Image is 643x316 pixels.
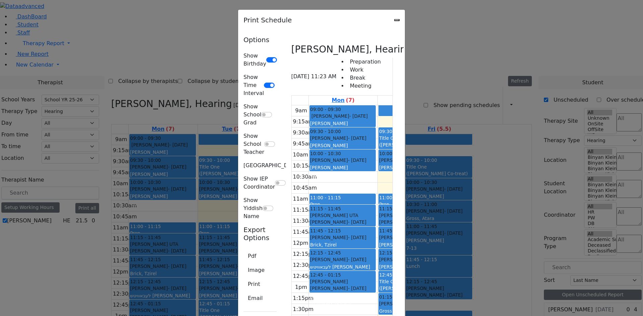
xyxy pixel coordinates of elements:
[294,107,308,115] div: 9am
[243,15,292,25] h5: Print Schedule
[379,212,427,219] span: [PERSON_NAME] UTA
[294,283,308,291] div: 1pm
[310,201,375,208] div: Prep
[292,250,318,258] div: 12:15pm
[379,205,410,212] span: 11:15 - 11:45
[379,256,444,263] div: [PERSON_NAME]
[310,195,341,200] span: 11:00 - 11:15
[292,217,318,225] div: 11:30am
[292,305,315,313] div: 1:30pm
[379,195,410,200] span: 11:00 - 11:15
[379,135,444,141] div: Title One
[310,227,341,234] span: 11:45 - 12:15
[292,129,315,137] div: 9:30am
[379,157,444,164] div: [PERSON_NAME]
[346,96,355,104] label: (7)
[243,132,264,156] label: Show School Teacher
[243,103,261,127] label: Show School Grad
[348,157,366,163] span: - [DATE]
[292,173,318,181] div: 10:30am
[243,292,267,305] button: Email
[379,294,410,300] span: 01:15 - 01:45
[310,212,358,219] span: [PERSON_NAME] UTA
[310,150,341,157] span: 10:00 - 10:30
[310,164,375,171] div: [PERSON_NAME]
[292,294,315,302] div: 1:15pm
[243,175,275,191] label: Show IEP Coordinator
[243,278,265,291] button: Print
[310,113,375,119] div: [PERSON_NAME]
[379,164,444,171] div: [PERSON_NAME]
[292,118,315,126] div: 9:15am
[310,120,375,127] div: [PERSON_NAME]
[379,308,444,314] div: Gross, Atara
[243,73,264,97] label: Show Time Interval
[310,128,341,135] span: 09:30 - 10:00
[347,82,381,90] li: Meeting
[348,286,366,291] span: - [DATE]
[310,157,375,164] div: [PERSON_NAME]
[379,227,410,234] span: 11:45 - 12:15
[291,44,412,55] h3: [PERSON_NAME], Hearing
[310,256,375,263] div: [PERSON_NAME]
[243,250,261,262] button: Pdf
[292,239,310,247] div: 12pm
[379,264,444,270] div: [PERSON_NAME]
[243,36,277,44] h5: Options
[310,293,375,306] div: [PERSON_NAME] ([PERSON_NAME])
[348,135,366,141] span: - [DATE]
[331,96,356,105] a: September 1, 2025
[379,285,444,292] div: ([PERSON_NAME] Co-treat)
[292,228,318,236] div: 11:45am
[310,205,341,212] span: 11:15 - 11:45
[310,142,375,149] div: [PERSON_NAME]
[243,226,277,242] h5: Export Options
[310,106,341,113] span: 09:00 - 09:30
[292,140,315,148] div: 9:45am
[310,278,375,292] div: [PERSON_NAME] [PERSON_NAME]
[291,73,337,81] span: [DATE] 11:23 AM
[379,278,444,285] div: Title One
[292,151,310,159] div: 10am
[348,219,366,225] span: - [DATE]
[349,113,368,119] span: - [DATE]
[379,219,444,225] div: [PERSON_NAME]
[243,196,263,220] label: Show Yiddish Name
[347,74,381,82] li: Break
[379,241,444,248] div: [PERSON_NAME]
[292,206,318,214] div: 11:15am
[292,261,318,269] div: 12:30pm
[310,219,375,225] div: [PERSON_NAME]
[310,172,375,179] div: Grade 8
[310,241,375,248] div: Brick, Tzirel
[292,184,318,192] div: 10:45am
[379,201,444,208] div: Prep
[347,66,381,74] li: Work
[243,264,269,277] button: Image
[292,272,318,280] div: 12:45pm
[379,234,444,241] div: [PERSON_NAME]
[310,264,375,270] div: לעבאוויטש [PERSON_NAME]
[348,235,366,240] span: - [DATE]
[310,234,375,241] div: [PERSON_NAME]
[348,257,366,262] span: - [DATE]
[394,19,400,21] button: Close
[243,162,300,170] label: [GEOGRAPHIC_DATA]
[379,129,410,134] span: 09:30 - 10:00
[310,249,341,256] span: 12:15 - 12:45
[379,272,410,278] span: 12:45 - 01:15
[292,162,318,170] div: 10:15am
[379,300,444,307] div: [PERSON_NAME]
[292,195,310,203] div: 11am
[379,249,410,256] span: 12:15 - 12:45
[243,52,266,68] label: Show Birthday
[379,150,410,157] span: 10:00 - 10:30
[379,141,444,148] div: ([PERSON_NAME] Co-treat)
[310,135,375,141] div: [PERSON_NAME]
[347,58,381,66] li: Preparation
[310,272,341,278] span: 12:45 - 01:15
